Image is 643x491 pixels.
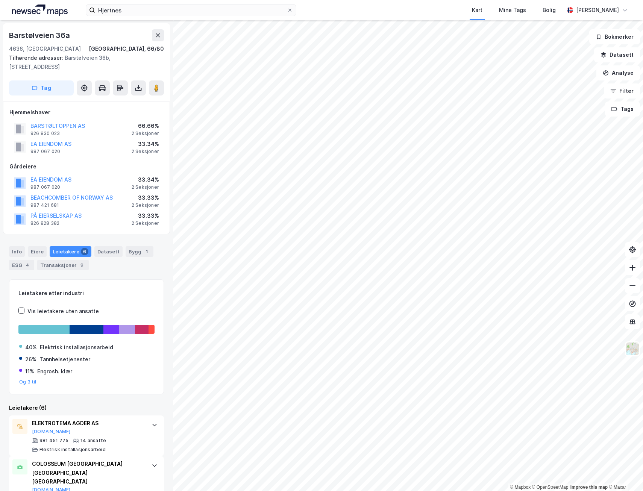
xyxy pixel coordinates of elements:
[30,202,59,208] div: 987 421 681
[37,367,72,376] div: Engrosh. klær
[132,193,159,202] div: 33.33%
[132,175,159,184] div: 33.34%
[80,438,106,444] div: 14 ansatte
[95,5,287,16] input: Søk på adresse, matrikkel, gårdeiere, leietakere eller personer
[39,447,106,453] div: Elektrisk installasjonsarbeid
[132,211,159,220] div: 33.33%
[132,184,159,190] div: 2 Seksjoner
[9,246,25,257] div: Info
[9,80,74,95] button: Tag
[25,355,36,364] div: 26%
[40,343,113,352] div: Elektrisk installasjonsarbeid
[30,184,60,190] div: 987 067 020
[605,455,643,491] iframe: Chat Widget
[28,246,47,257] div: Eiere
[570,485,608,490] a: Improve this map
[25,367,34,376] div: 11%
[9,260,34,270] div: ESG
[94,246,123,257] div: Datasett
[532,485,569,490] a: OpenStreetMap
[605,102,640,117] button: Tags
[576,6,619,15] div: [PERSON_NAME]
[589,29,640,44] button: Bokmerker
[543,6,556,15] div: Bolig
[18,289,155,298] div: Leietakere etter industri
[32,419,144,428] div: ELEKTROTEMA AGDER AS
[24,261,31,269] div: 4
[604,83,640,99] button: Filter
[9,108,164,117] div: Hjemmelshaver
[27,307,99,316] div: Vis leietakere uten ansatte
[39,438,68,444] div: 981 451 775
[132,121,159,130] div: 66.66%
[12,5,68,16] img: logo.a4113a55bc3d86da70a041830d287a7e.svg
[499,6,526,15] div: Mine Tags
[132,139,159,149] div: 33.34%
[9,162,164,171] div: Gårdeiere
[625,342,640,356] img: Z
[19,379,36,385] button: Og 3 til
[32,459,144,486] div: COLOSSEUM [GEOGRAPHIC_DATA] [GEOGRAPHIC_DATA] [GEOGRAPHIC_DATA]
[596,65,640,80] button: Analyse
[9,29,71,41] div: Barstølveien 36a
[132,130,159,136] div: 2 Seksjoner
[25,343,37,352] div: 40%
[37,260,89,270] div: Transaksjoner
[143,248,150,255] div: 1
[50,246,91,257] div: Leietakere
[132,220,159,226] div: 2 Seksjoner
[30,130,60,136] div: 926 830 023
[39,355,90,364] div: Tannhelsetjenester
[9,44,81,53] div: 4636, [GEOGRAPHIC_DATA]
[510,485,531,490] a: Mapbox
[472,6,482,15] div: Kart
[132,202,159,208] div: 2 Seksjoner
[89,44,164,53] div: [GEOGRAPHIC_DATA], 66/80
[30,220,59,226] div: 826 828 382
[9,55,65,61] span: Tilhørende adresser:
[78,261,86,269] div: 9
[126,246,153,257] div: Bygg
[594,47,640,62] button: Datasett
[132,149,159,155] div: 2 Seksjoner
[9,403,164,412] div: Leietakere (6)
[9,53,158,71] div: Barstølveien 36b, [STREET_ADDRESS]
[30,149,60,155] div: 987 067 020
[32,429,71,435] button: [DOMAIN_NAME]
[81,248,88,255] div: 6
